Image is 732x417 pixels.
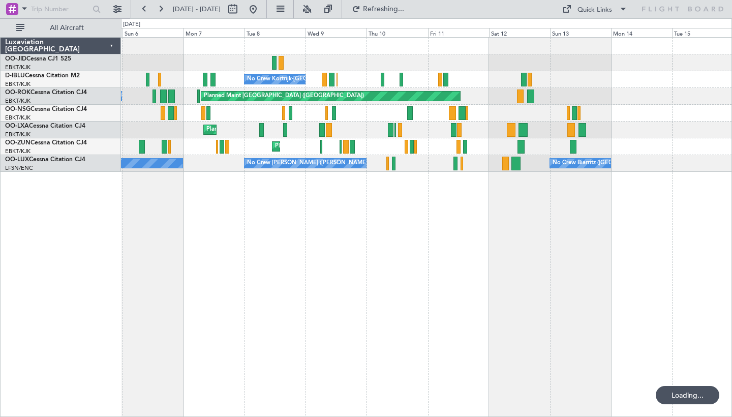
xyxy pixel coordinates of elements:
div: Planned Maint [GEOGRAPHIC_DATA] ([GEOGRAPHIC_DATA]) [204,88,364,104]
a: EBKT/KJK [5,147,30,155]
div: Planned Maint Kortrijk-[GEOGRAPHIC_DATA] [275,139,393,154]
div: Sun 13 [550,28,611,37]
a: D-IBLUCessna Citation M2 [5,73,80,79]
span: D-IBLU [5,73,25,79]
a: OO-LUXCessna Citation CJ4 [5,157,85,163]
div: Sun 6 [123,28,184,37]
a: LFSN/ENC [5,164,33,172]
a: EBKT/KJK [5,64,30,71]
div: Fri 11 [428,28,489,37]
a: OO-LXACessna Citation CJ4 [5,123,85,129]
div: Tue 8 [245,28,306,37]
a: EBKT/KJK [5,80,30,88]
a: OO-ZUNCessna Citation CJ4 [5,140,87,146]
span: OO-ZUN [5,140,30,146]
span: OO-ROK [5,90,30,96]
span: OO-LXA [5,123,29,129]
span: OO-NSG [5,106,30,112]
div: Mon 7 [184,28,245,37]
div: No Crew Kortrijk-[GEOGRAPHIC_DATA] [247,72,352,87]
input: Trip Number [31,2,89,17]
span: [DATE] - [DATE] [173,5,221,14]
span: All Aircraft [26,24,107,32]
div: Sat 12 [489,28,550,37]
span: OO-LUX [5,157,29,163]
a: OO-NSGCessna Citation CJ4 [5,106,87,112]
div: No Crew Biarritz ([GEOGRAPHIC_DATA]) [553,156,659,171]
div: Quick Links [577,5,612,15]
span: OO-JID [5,56,26,62]
div: Wed 9 [306,28,367,37]
div: No Crew [PERSON_NAME] ([PERSON_NAME]) [247,156,369,171]
button: Refreshing... [347,1,408,17]
div: Planned Maint Kortrijk-[GEOGRAPHIC_DATA] [206,122,325,137]
span: Refreshing... [362,6,405,13]
a: OO-ROKCessna Citation CJ4 [5,90,87,96]
a: EBKT/KJK [5,114,30,122]
a: EBKT/KJK [5,97,30,105]
button: All Aircraft [11,20,110,36]
div: Loading... [656,386,719,404]
button: Quick Links [557,1,632,17]
div: Thu 10 [367,28,428,37]
a: EBKT/KJK [5,131,30,138]
div: Mon 14 [611,28,672,37]
div: [DATE] [123,20,140,29]
a: OO-JIDCessna CJ1 525 [5,56,71,62]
